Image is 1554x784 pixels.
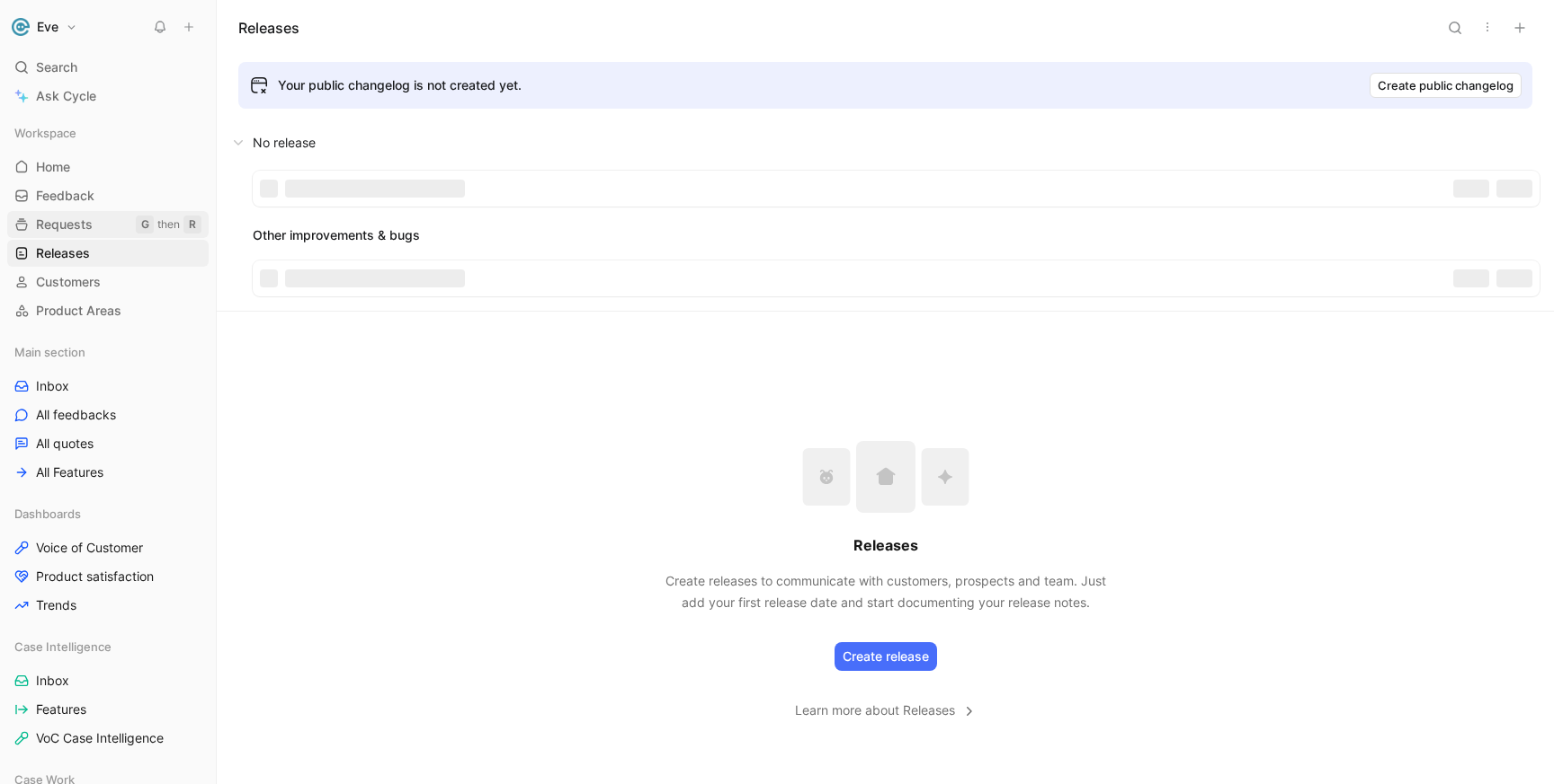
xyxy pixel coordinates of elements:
[253,225,1540,246] div: Other improvements & bugs
[36,435,94,453] span: All quotes
[7,269,209,295] a: Customers
[36,568,154,586] span: Product satisfaction
[7,430,209,457] a: All quotes
[7,633,209,660] div: Case Intelligence
[835,642,937,671] button: Create release
[7,339,209,486] div: Main sectionInboxAll feedbacksAll quotesAll Features
[7,373,209,400] a: Inbox
[36,57,77,78] span: Search
[157,216,180,233] div: then
[14,505,81,523] span: Dashboards
[7,459,209,486] a: All Features
[36,187,94,205] span: Feedback
[7,725,209,752] a: VoC Case Intelligence
[795,700,977,721] a: Learn more about Releases
[7,696,209,723] a: Features
[36,273,101,291] span: Customers
[12,18,30,36] img: Eve
[7,54,209,81] div: Search
[36,700,86,718] span: Features
[7,667,209,694] a: Inbox
[278,75,522,96] div: Your public changelog is not created yet.
[36,244,90,262] span: Releases
[853,534,918,556] h2: Releases
[14,638,112,656] span: Case Intelligence
[183,216,201,233] div: R
[7,211,209,238] a: RequestsGthenR
[238,17,299,39] h1: Releases
[14,124,76,142] span: Workspace
[7,297,209,324] a: Product Areas
[7,500,209,619] div: DashboardsVoice of CustomerProduct satisfactionTrends
[7,563,209,590] a: Product satisfaction
[36,158,70,176] span: Home
[36,302,121,320] span: Product Areas
[36,539,143,557] span: Voice of Customer
[7,401,209,428] a: All feedbacks
[36,406,116,424] span: All feedbacks
[14,343,85,361] span: Main section
[7,339,209,366] div: Main section
[7,83,209,110] a: Ask Cycle
[36,463,103,481] span: All Features
[36,85,96,107] span: Ask Cycle
[36,596,76,614] span: Trends
[7,119,209,146] div: Workspace
[7,154,209,181] a: Home
[136,216,154,233] div: G
[7,500,209,527] div: Dashboards
[7,240,209,267] a: Releases
[36,729,164,747] span: VoC Case Intelligence
[7,592,209,619] a: Trends
[661,570,1111,613] p: Create releases to communicate with customers, prospects and team. Just add your first release da...
[36,377,69,395] span: Inbox
[1370,73,1522,98] button: Create public changelog
[36,672,69,690] span: Inbox
[37,19,58,35] h1: Eve
[7,14,82,40] button: EveEve
[7,633,209,752] div: Case IntelligenceInboxFeaturesVoC Case Intelligence
[36,216,93,233] span: Requests
[7,534,209,561] a: Voice of Customer
[7,182,209,209] a: Feedback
